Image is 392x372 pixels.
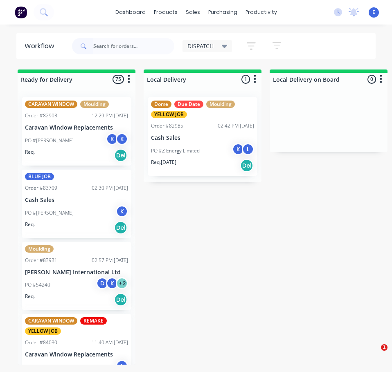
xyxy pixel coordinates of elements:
[92,339,128,346] div: 11:40 AM [DATE]
[25,112,57,119] div: Order #82903
[25,339,57,346] div: Order #84030
[111,6,150,18] a: dashboard
[25,293,35,300] p: Req.
[25,41,58,51] div: Workflow
[151,111,187,118] div: YELLOW JOB
[25,351,128,358] p: Caravan Window Replacements
[116,277,128,289] div: + 2
[22,170,131,238] div: BLUE JOBOrder #8370902:30 PM [DATE]Cash SalesPO #[PERSON_NAME]KReq.Del
[80,101,109,108] div: Moulding
[25,269,128,276] p: [PERSON_NAME] International Ltd
[182,6,204,18] div: sales
[25,317,77,325] div: CARAVAN WINDOW
[22,97,131,166] div: CARAVAN WINDOWMouldingOrder #8290312:29 PM [DATE]Caravan Window ReplacementsPO #[PERSON_NAME]KKRe...
[148,97,257,176] div: DomeDue DateMouldingYELLOW JOBOrder #8298502:42 PM [DATE]Cash SalesPO #Z Energy LimitedKLReq.[DAT...
[241,6,281,18] div: productivity
[151,122,183,130] div: Order #82985
[106,277,118,289] div: K
[25,184,57,192] div: Order #83709
[106,133,118,145] div: K
[151,134,254,141] p: Cash Sales
[25,327,61,335] div: YELLOW JOB
[240,159,253,172] div: Del
[92,184,128,192] div: 02:30 PM [DATE]
[116,360,128,372] div: L
[25,124,128,131] p: Caravan Window Replacements
[25,137,74,144] p: PO #[PERSON_NAME]
[174,101,203,108] div: Due Date
[25,245,54,253] div: Moulding
[25,364,74,371] p: PO #[PERSON_NAME]
[151,147,200,155] p: PO #Z Energy Limited
[206,101,235,108] div: Moulding
[150,6,182,18] div: products
[22,242,131,310] div: MouldingOrder #8393102:57 PM [DATE][PERSON_NAME] International LtdPO #54240DK+2Req.Del
[381,344,387,351] span: 1
[372,9,375,16] span: E
[25,281,50,289] p: PO #54240
[80,317,107,325] div: REMAKE
[116,133,128,145] div: K
[218,122,254,130] div: 02:42 PM [DATE]
[92,112,128,119] div: 12:29 PM [DATE]
[93,38,174,54] input: Search for orders...
[25,101,77,108] div: CARAVAN WINDOW
[114,293,127,306] div: Del
[96,277,108,289] div: D
[187,42,214,50] span: DISPATCH
[25,148,35,156] p: Req.
[204,6,241,18] div: purchasing
[114,149,127,162] div: Del
[25,257,57,264] div: Order #83931
[114,221,127,234] div: Del
[232,143,244,155] div: K
[151,159,176,166] p: Req. [DATE]
[25,221,35,228] p: Req.
[92,257,128,264] div: 02:57 PM [DATE]
[242,143,254,155] div: L
[25,209,74,217] p: PO #[PERSON_NAME]
[15,6,27,18] img: Factory
[364,344,384,364] iframe: Intercom live chat
[25,197,128,204] p: Cash Sales
[151,101,171,108] div: Dome
[116,205,128,217] div: K
[25,173,54,180] div: BLUE JOB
